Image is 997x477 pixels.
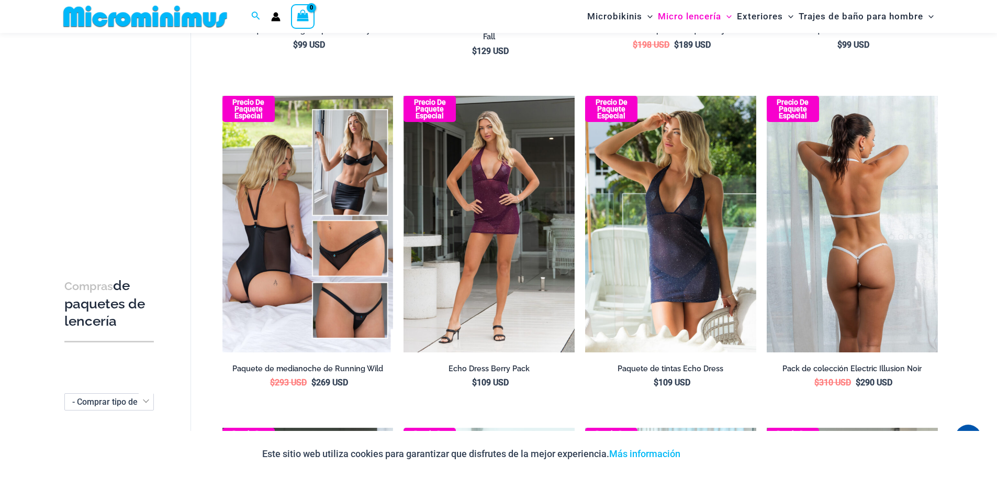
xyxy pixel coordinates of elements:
[251,10,261,23] a: Enlace del icono de búsqueda
[232,98,264,120] font: Precio de paquete especial
[449,364,530,373] font: Echo Dress Berry Pack
[782,364,922,373] font: Pack de colección Electric Illusion Noir
[298,40,325,50] font: 99 USD
[679,40,711,50] font: 189 USD
[414,98,446,120] font: Precio de paquete especial
[64,280,113,293] font: Compras
[59,5,231,28] img: MM SHOP LOGO PLANO
[72,397,154,407] font: - Comprar tipo de tela
[609,448,680,459] a: Más información
[271,12,281,21] a: Enlace del icono de la cuenta
[612,26,729,35] font: Placeres culpables Paquete rojo
[856,378,860,387] font: $
[837,40,842,50] font: $
[477,46,509,56] font: 129 USD
[404,96,575,352] img: Echo Berry 5671 Vestido 682 Tanga 02
[270,378,275,387] font: $
[585,3,655,30] a: MicrobikinisAlternar menúAlternar menú
[404,96,575,352] a: Echo Berry 5671 Vestido 682 Tanga 02 Echo Berry 5671 Vestido 682 Tanga 05Echo Berry 5671 Vestido ...
[783,3,793,30] span: Alternar menú
[222,96,394,352] a: Todos los estilos (1) Corriendo salvajemente a medianoche 1052 Arriba 6512 Abajo 04Corriendo salv...
[245,26,371,35] font: Paquete de bragas Sip Savour Slay
[64,278,145,329] font: de paquetes de lencería
[721,3,732,30] span: Alternar menú
[777,98,809,120] font: Precio de paquete especial
[585,96,756,352] a: Echo Ink 5671 Vestido 682 Tanga 07 Echo Ink 5671 Vestido 682 Tanga 08Echo Ink 5671 Vestido 682 Ta...
[316,378,348,387] font: 269 USD
[618,364,723,373] font: Paquete de tintas Echo Dress
[777,429,809,451] font: Precio de paquete especial
[596,98,628,120] font: Precio de paquete especial
[293,40,298,50] font: $
[262,448,609,459] font: Este sitio web utiliza cookies para garantizar que disfrutes de la mejor experiencia.
[658,11,721,21] font: Micro lencería
[596,429,628,451] font: Precio de paquete especial
[275,378,307,387] font: 293 USD
[923,3,934,30] span: Alternar menú
[414,429,446,451] font: Precio de paquete especial
[819,378,851,387] font: 310 USD
[637,40,669,50] font: 198 USD
[404,22,575,46] a: Paquete [PERSON_NAME] plateado de Nights Fall
[587,11,642,21] font: Microbikinis
[64,35,159,245] iframe: TrustedSite Certified
[64,393,154,411] span: - Comprar tipo de tela
[767,96,938,352] img: Body Electric Illusion Noir 1949 04
[404,364,575,378] a: Echo Dress Berry Pack
[472,378,477,387] font: $
[674,40,679,50] font: $
[232,429,264,451] font: Precio de paquete especial
[407,22,572,41] font: Paquete [PERSON_NAME] plateado de Nights Fall
[688,441,735,467] button: Aceptar
[767,96,938,352] a: Paquete de colección (3) Body Electric Illusion Noir 1949 04Body Electric Illusion Noir 1949 04
[585,364,756,378] a: Paquete de tintas Echo Dress
[291,4,315,28] a: Ver carrito de compras, vacío
[633,40,637,50] font: $
[842,40,869,50] font: 99 USD
[472,46,477,56] font: $
[701,450,722,458] font: Aceptar
[311,378,316,387] font: $
[799,11,923,21] font: Trajes de baño para hombre
[806,26,899,35] font: Paquete de verdad o reto
[585,96,756,352] img: Echo Ink 5671 Vestido 682 Tanga 07
[814,378,819,387] font: $
[65,394,153,410] span: - Comprar tipo de tela
[796,3,936,30] a: Trajes de baño para hombreAlternar menúAlternar menú
[222,96,394,352] img: Todos los estilos (1)
[767,364,938,378] a: Pack de colección Electric Illusion Noir
[654,378,658,387] font: $
[232,364,383,373] font: Paquete de medianoche de Running Wild
[734,3,796,30] a: ExterioresAlternar menúAlternar menú
[583,2,938,31] nav: Navegación del sitio
[658,378,690,387] font: 109 USD
[477,378,509,387] font: 109 USD
[737,11,783,21] font: Exteriores
[655,3,734,30] a: Micro lenceríaAlternar menúAlternar menú
[860,378,892,387] font: 290 USD
[642,3,653,30] span: Alternar menú
[222,364,394,378] a: Paquete de medianoche de Running Wild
